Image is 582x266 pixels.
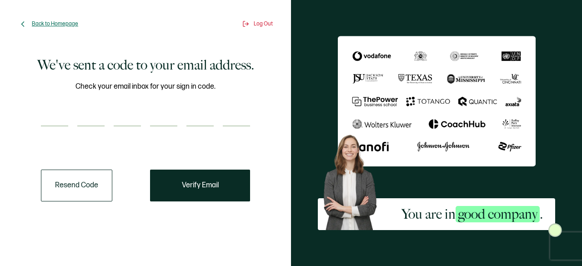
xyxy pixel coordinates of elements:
[254,20,273,27] span: Log Out
[75,81,216,92] span: Check your email inbox for your sign in code.
[182,182,219,189] span: Verify Email
[401,205,543,223] h2: You are in .
[37,56,254,74] h1: We've sent a code to your email address.
[318,130,389,230] img: Sertifier Signup - You are in <span class="strong-h">good company</span>. Hero
[548,223,562,237] img: Sertifier Signup
[456,206,540,222] span: good company
[41,170,112,201] button: Resend Code
[32,20,78,27] span: Back to Homepage
[338,36,536,166] img: Sertifier We've sent a code to your email address.
[150,170,250,201] button: Verify Email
